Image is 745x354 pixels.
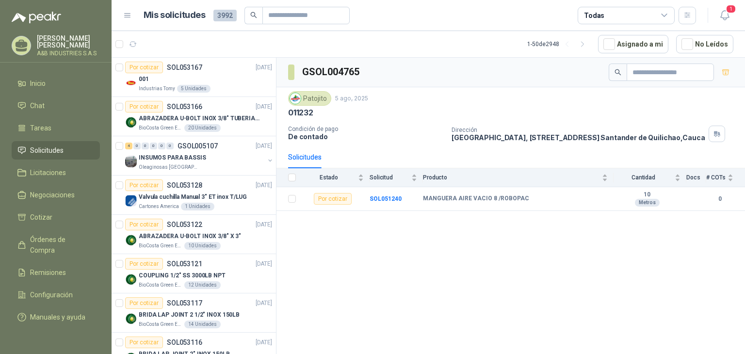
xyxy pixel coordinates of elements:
[139,124,182,132] p: BioCosta Green Energy S.A.S
[256,102,272,112] p: [DATE]
[125,116,137,128] img: Company Logo
[112,97,276,136] a: Por cotizarSOL053166[DATE] Company LogoABRAZADERA U-BOLT INOX 3/8" TUBERIA 4"BioCosta Green Energ...
[167,64,202,71] p: SOL053167
[213,10,237,21] span: 3992
[30,145,64,156] span: Solicitudes
[614,174,673,181] span: Cantidad
[144,8,206,22] h1: Mis solicitudes
[423,174,600,181] span: Producto
[139,203,179,210] p: Cartones America
[30,312,85,322] span: Manuales y ayuda
[598,35,668,53] button: Asignado a mi
[184,124,221,132] div: 20 Unidades
[178,143,218,149] p: GSOL005107
[290,93,301,104] img: Company Logo
[150,143,157,149] div: 0
[125,219,163,230] div: Por cotizar
[12,12,61,23] img: Logo peakr
[423,195,529,203] b: MANGUERA AIRE VACIO 8 /ROBOPAC
[12,163,100,182] a: Licitaciones
[167,260,202,267] p: SOL053121
[139,321,182,328] p: BioCosta Green Energy S.A.S
[125,313,137,324] img: Company Logo
[30,267,66,278] span: Remisiones
[125,156,137,167] img: Company Logo
[30,190,75,200] span: Negociaciones
[256,181,272,190] p: [DATE]
[112,254,276,293] a: Por cotizarSOL053121[DATE] Company LogoCOUPLING 1/2" SS 3000LB NPTBioCosta Green Energy S.A.S12 U...
[370,168,423,187] th: Solicitud
[12,186,100,204] a: Negociaciones
[256,63,272,72] p: [DATE]
[12,74,100,93] a: Inicio
[706,194,733,204] b: 0
[181,203,214,210] div: 1 Unidades
[614,168,686,187] th: Cantidad
[139,193,247,202] p: Valvula cuchilla Manual 3" ET inox T/LUG
[527,36,590,52] div: 1 - 50 de 2948
[37,50,100,56] p: A&B INDUSTRIES S.A.S
[30,212,52,223] span: Cotizar
[30,100,45,111] span: Chat
[12,286,100,304] a: Configuración
[177,85,211,93] div: 5 Unidades
[37,35,100,48] p: [PERSON_NAME] [PERSON_NAME]
[706,168,745,187] th: # COTs
[716,7,733,24] button: 1
[726,4,736,14] span: 1
[139,232,241,241] p: ABRAZADERA U-BOLT INOX 3/8" X 3"
[125,195,137,207] img: Company Logo
[452,133,705,142] p: [GEOGRAPHIC_DATA], [STREET_ADDRESS] Santander de Quilichao , Cauca
[125,258,163,270] div: Por cotizar
[30,167,66,178] span: Licitaciones
[112,176,276,215] a: Por cotizarSOL053128[DATE] Company LogoValvula cuchilla Manual 3" ET inox T/LUGCartones America1 ...
[12,208,100,226] a: Cotizar
[112,215,276,254] a: Por cotizarSOL053122[DATE] Company LogoABRAZADERA U-BOLT INOX 3/8" X 3"BioCosta Green Energy S.A....
[335,94,368,103] p: 5 ago, 2025
[452,127,705,133] p: Dirección
[256,299,272,308] p: [DATE]
[184,321,221,328] div: 14 Unidades
[139,281,182,289] p: BioCosta Green Energy S.A.S
[12,263,100,282] a: Remisiones
[167,103,202,110] p: SOL053166
[12,119,100,137] a: Tareas
[167,300,202,306] p: SOL053117
[30,78,46,89] span: Inicio
[256,259,272,269] p: [DATE]
[112,58,276,97] a: Por cotizarSOL053167[DATE] Company Logo001Industrias Tomy5 Unidades
[139,310,240,320] p: BRIDA LAP JOINT 2 1/2" INOX 150LB
[12,97,100,115] a: Chat
[288,108,313,118] p: 011232
[142,143,149,149] div: 0
[302,174,356,181] span: Estado
[133,143,141,149] div: 0
[288,132,444,141] p: De contado
[676,35,733,53] button: No Leídos
[423,168,614,187] th: Producto
[184,281,221,289] div: 12 Unidades
[139,85,175,93] p: Industrias Tomy
[139,242,182,250] p: BioCosta Green Energy S.A.S
[256,338,272,347] p: [DATE]
[139,153,206,162] p: INSUMOS PARA BASSIS
[125,62,163,73] div: Por cotizar
[184,242,221,250] div: 10 Unidades
[30,234,91,256] span: Órdenes de Compra
[166,143,174,149] div: 0
[125,234,137,246] img: Company Logo
[12,230,100,259] a: Órdenes de Compra
[139,271,226,280] p: COUPLING 1/2" SS 3000LB NPT
[288,126,444,132] p: Condición de pago
[125,297,163,309] div: Por cotizar
[288,152,322,162] div: Solicitudes
[250,12,257,18] span: search
[370,195,402,202] b: SOL051240
[370,174,409,181] span: Solicitud
[125,143,132,149] div: 4
[635,199,660,207] div: Metros
[125,101,163,113] div: Por cotizar
[706,174,726,181] span: # COTs
[167,221,202,228] p: SOL053122
[167,339,202,346] p: SOL053116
